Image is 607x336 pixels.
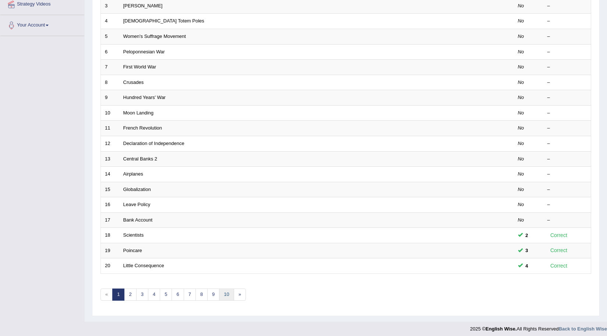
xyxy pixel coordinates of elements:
a: Women's Suffrage Movement [123,33,186,39]
div: – [547,186,587,193]
div: – [547,18,587,25]
div: – [547,156,587,163]
a: 5 [160,289,172,301]
a: Hundred Years' War [123,95,166,100]
a: Back to English Wise [559,326,607,332]
span: « [100,289,113,301]
td: 9 [101,90,119,106]
a: Your Account [0,15,84,33]
em: No [518,110,524,116]
em: No [518,141,524,146]
div: – [547,79,587,86]
a: 3 [136,289,148,301]
div: – [547,49,587,56]
div: – [547,201,587,208]
em: No [518,33,524,39]
td: 15 [101,182,119,197]
td: 4 [101,14,119,29]
div: – [547,217,587,224]
a: 7 [184,289,196,301]
td: 16 [101,197,119,213]
div: Correct [547,262,571,270]
td: 14 [101,167,119,182]
em: No [518,95,524,100]
em: No [518,18,524,24]
a: 2 [124,289,136,301]
a: Globalization [123,187,151,192]
a: Peloponnesian War [123,49,165,54]
div: – [547,3,587,10]
a: 8 [195,289,208,301]
div: Correct [547,246,571,255]
td: 5 [101,29,119,45]
div: – [547,140,587,147]
em: No [518,217,524,223]
strong: English Wise. [486,326,516,332]
a: 4 [148,289,160,301]
a: 10 [219,289,234,301]
div: – [547,94,587,101]
td: 18 [101,228,119,243]
div: – [547,125,587,132]
a: Declaration of Independence [123,141,184,146]
td: 7 [101,60,119,75]
em: No [518,202,524,207]
td: 10 [101,105,119,121]
em: No [518,64,524,70]
td: 13 [101,151,119,167]
em: No [518,3,524,8]
a: Moon Landing [123,110,153,116]
a: Airplanes [123,171,143,177]
td: 11 [101,121,119,136]
a: French Revolution [123,125,162,131]
em: No [518,187,524,192]
em: No [518,125,524,131]
a: Little Consequence [123,263,164,268]
td: 19 [101,243,119,258]
a: Central Banks 2 [123,156,158,162]
a: » [234,289,246,301]
div: – [547,171,587,178]
span: You can still take this question [523,231,531,239]
div: Correct [547,231,571,240]
em: No [518,171,524,177]
a: 9 [207,289,219,301]
td: 8 [101,75,119,90]
em: No [518,49,524,54]
a: Crusades [123,79,144,85]
div: – [547,64,587,71]
td: 6 [101,44,119,60]
a: Poincare [123,248,142,253]
div: – [547,33,587,40]
em: No [518,79,524,85]
td: 20 [101,258,119,274]
td: 17 [101,212,119,228]
a: [PERSON_NAME] [123,3,163,8]
em: No [518,156,524,162]
span: You can still take this question [523,247,531,254]
td: 12 [101,136,119,151]
a: 6 [172,289,184,301]
a: Scientists [123,232,144,238]
a: Bank Account [123,217,153,223]
span: You can still take this question [523,262,531,270]
a: 1 [112,289,124,301]
a: First World War [123,64,156,70]
a: [DEMOGRAPHIC_DATA] Totem Poles [123,18,204,24]
a: Leave Policy [123,202,151,207]
div: – [547,110,587,117]
div: 2025 © All Rights Reserved [470,322,607,332]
